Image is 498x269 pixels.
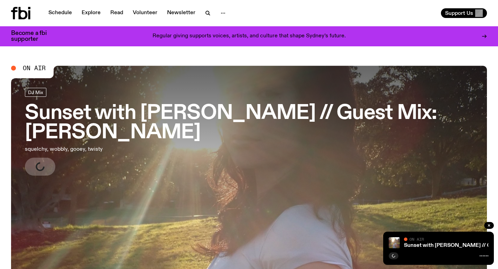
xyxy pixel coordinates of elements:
a: Newsletter [163,8,200,18]
button: Support Us [441,8,487,18]
a: Explore [77,8,105,18]
p: Regular giving supports voices, artists, and culture that shape Sydney’s future. [153,33,346,39]
span: On Air [409,237,424,241]
a: Volunteer [129,8,162,18]
a: Sunset with [PERSON_NAME] // Guest Mix: [PERSON_NAME]squelchy, wobbly, gooey, twisty [25,88,473,176]
p: squelchy, wobbly, gooey, twisty [25,145,202,154]
span: On Air [23,65,46,71]
a: Read [106,8,127,18]
a: Schedule [44,8,76,18]
h3: Become a fbi supporter [11,30,55,42]
span: DJ Mix [28,90,43,95]
span: Support Us [445,10,473,16]
a: DJ Mix [25,88,46,97]
h3: Sunset with [PERSON_NAME] // Guest Mix: [PERSON_NAME] [25,104,473,142]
